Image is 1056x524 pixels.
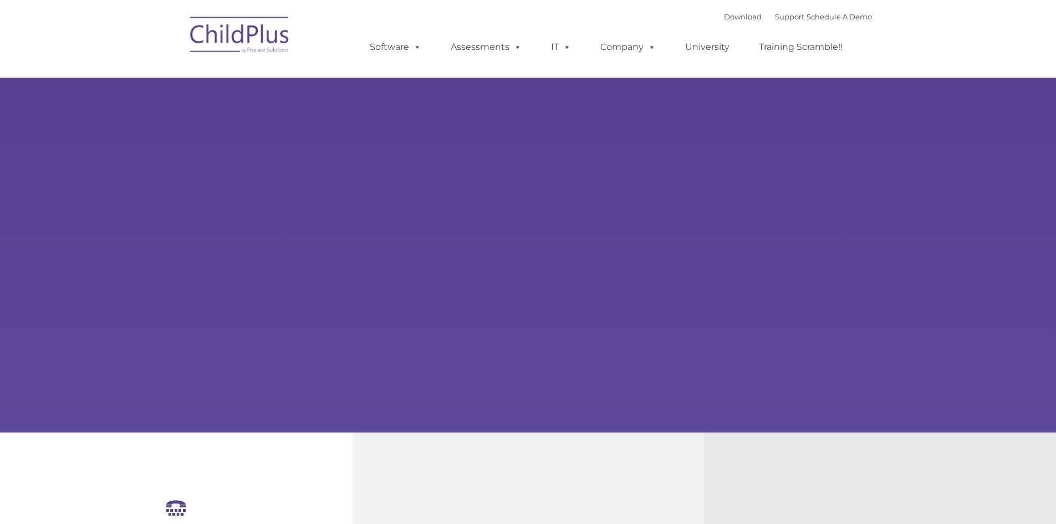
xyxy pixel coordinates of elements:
font: | [724,12,872,21]
img: ChildPlus by Procare Solutions [185,9,295,64]
a: Download [724,12,762,21]
a: IT [540,36,582,58]
a: Schedule A Demo [807,12,872,21]
a: Support [775,12,804,21]
a: Company [589,36,667,58]
a: University [674,36,741,58]
a: Software [359,36,432,58]
a: Assessments [440,36,533,58]
a: Training Scramble!! [748,36,854,58]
